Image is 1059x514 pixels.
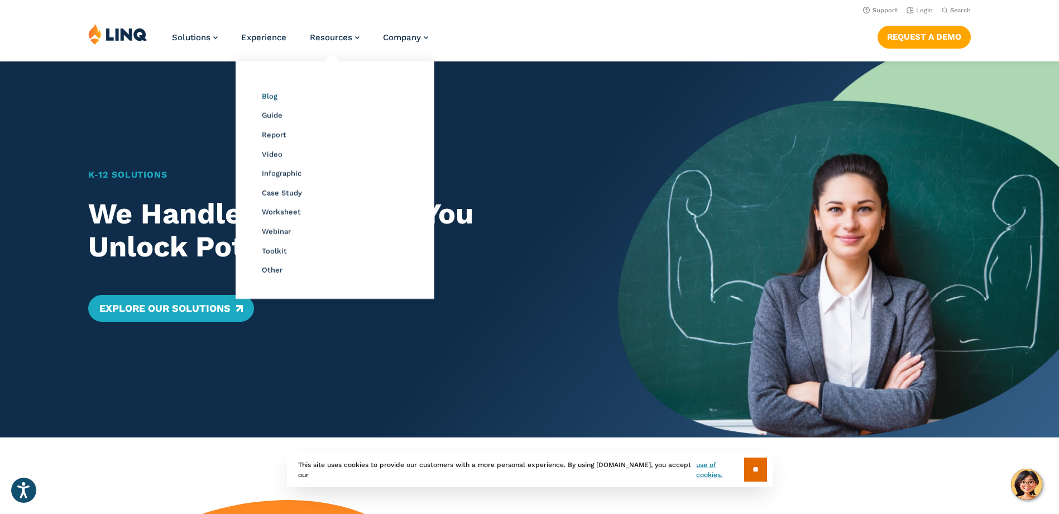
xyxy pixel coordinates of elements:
a: Request a Demo [878,26,971,48]
a: Login [907,7,933,14]
nav: Button Navigation [878,23,971,48]
a: Case Study [262,189,302,197]
a: Toolkit [262,247,287,255]
button: Hello, have a question? Let’s chat. [1011,469,1042,500]
a: Company [383,32,428,42]
a: Blog [262,92,277,101]
div: This site uses cookies to provide our customers with a more personal experience. By using [DOMAIN... [287,452,773,487]
a: Infographic [262,169,301,178]
span: Company [383,32,421,42]
button: Open Search Bar [942,6,971,15]
a: Solutions [172,32,218,42]
a: Guide [262,111,282,120]
span: Resources [310,32,352,42]
a: Explore Our Solutions [88,295,254,322]
span: Solutions [172,32,210,42]
span: Search [950,7,971,14]
img: LINQ | K‑12 Software [88,23,147,45]
a: Video [262,150,282,159]
a: Support [863,7,898,14]
a: Worksheet [262,208,301,216]
a: Other [262,266,282,274]
h1: K‑12 Solutions [88,168,574,182]
a: Resources [310,32,360,42]
a: Experience [241,32,286,42]
nav: Primary Navigation [172,23,428,60]
h2: We Handle Operations. You Unlock Potential. [88,197,574,264]
a: Webinar [262,227,291,236]
a: use of cookies. [696,460,744,480]
a: Report [262,131,286,139]
img: Home Banner [618,61,1059,437]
